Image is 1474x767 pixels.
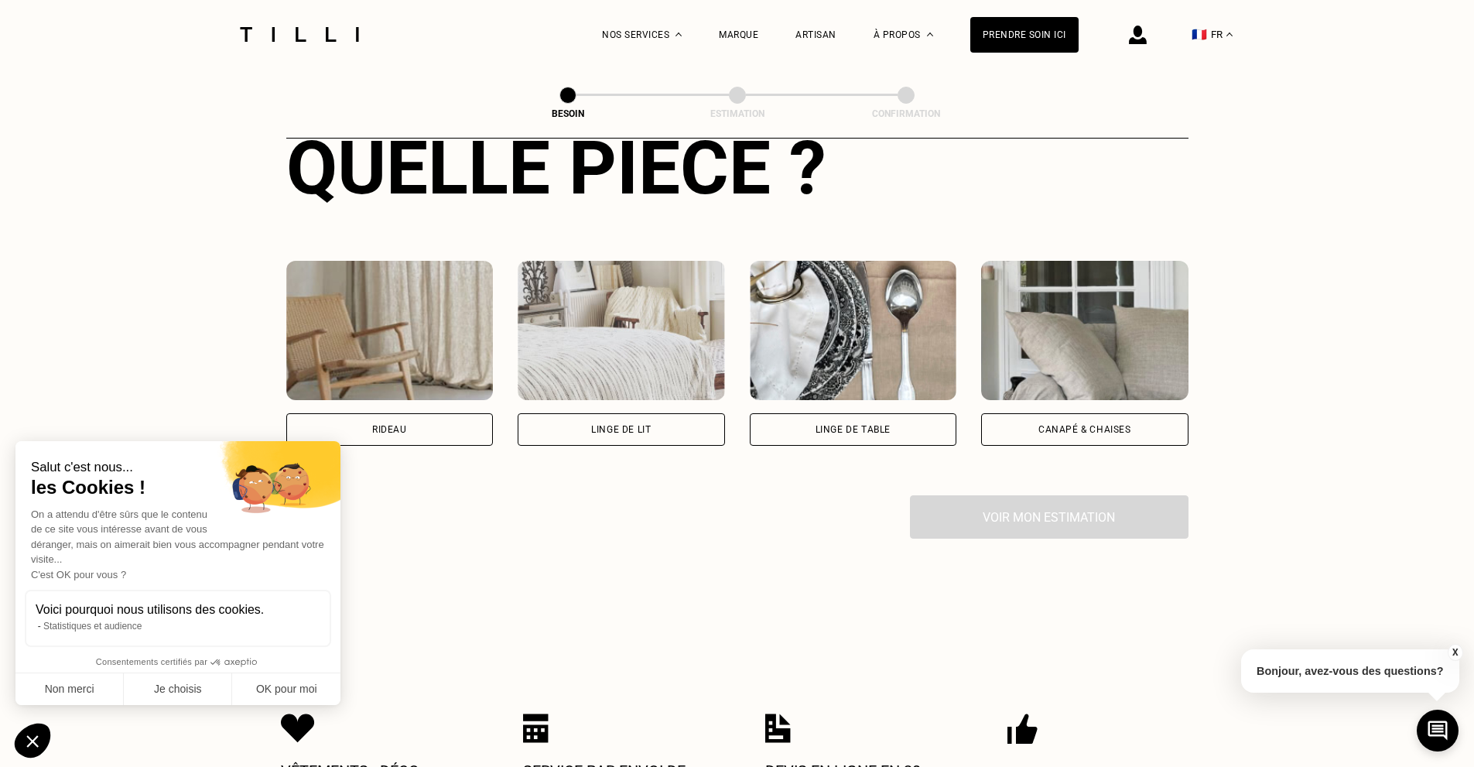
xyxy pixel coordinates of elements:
div: Linge de table [816,425,891,434]
img: Icon [523,714,549,743]
div: Besoin [491,108,645,119]
div: Rideau [372,425,407,434]
img: Logo du service de couturière Tilli [234,27,364,42]
img: Icon [1007,714,1038,745]
div: Canapé & chaises [1038,425,1131,434]
button: X [1447,644,1462,661]
img: Menu déroulant [675,33,682,36]
div: Confirmation [829,108,983,119]
img: icône connexion [1129,26,1147,44]
div: Linge de lit [591,425,651,434]
span: 🇫🇷 [1192,27,1207,42]
img: Tilli retouche votre Linge de table [750,261,957,400]
img: Menu déroulant à propos [927,33,933,36]
p: Bonjour, avez-vous des questions? [1241,649,1459,693]
img: menu déroulant [1226,33,1233,36]
img: Icon [281,714,315,743]
a: Artisan [795,29,836,40]
img: Tilli retouche votre Rideau [286,261,494,400]
div: Estimation [660,108,815,119]
img: Icon [765,714,791,743]
img: Tilli retouche votre Canapé & chaises [981,261,1188,400]
div: Quelle pièce ? [286,125,1188,211]
a: Marque [719,29,758,40]
a: Prendre soin ici [970,17,1079,53]
img: Tilli retouche votre Linge de lit [518,261,725,400]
